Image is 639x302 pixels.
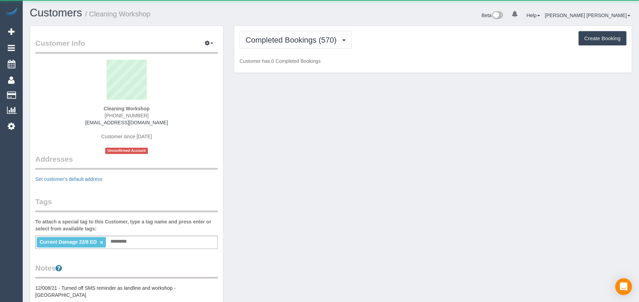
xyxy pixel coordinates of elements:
span: Current Damage 22/8 ED [40,239,96,245]
pre: 12/008/21 - Turned off SMS reminder as landline and workshop - [GEOGRAPHIC_DATA] [35,285,218,299]
span: [PHONE_NUMBER] [105,113,149,118]
a: Customers [30,7,82,19]
span: Unconfirmed Account [105,148,148,154]
a: × [100,240,103,245]
span: Completed Bookings (570) [245,36,340,44]
div: Open Intercom Messenger [615,278,632,295]
span: Customer since [DATE] [101,134,152,139]
legend: Tags [35,197,218,212]
p: Customer has 0 Completed Bookings [239,58,626,65]
a: Help [526,13,540,18]
img: New interface [491,11,503,20]
legend: Notes [35,263,218,279]
a: Set customer's default address [35,176,102,182]
small: / Cleaning Workshop [85,10,151,18]
a: [EMAIL_ADDRESS][DOMAIN_NAME] [85,120,168,125]
button: Completed Bookings (570) [239,31,352,49]
button: Create Booking [579,31,626,46]
legend: Customer Info [35,38,218,54]
a: [PERSON_NAME] [PERSON_NAME] [545,13,630,18]
strong: Cleaning Workshop [104,106,150,111]
a: Beta [482,13,503,18]
label: To attach a special tag to this Customer, type a tag name and press enter or select from availabl... [35,218,218,232]
img: Automaid Logo [4,7,18,17]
